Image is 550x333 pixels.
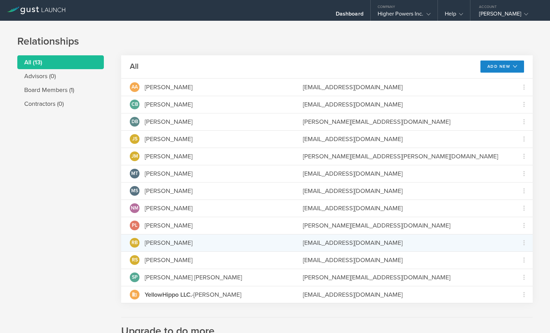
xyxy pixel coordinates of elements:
div: [EMAIL_ADDRESS][DOMAIN_NAME] [303,290,507,299]
div: [PERSON_NAME] [145,256,192,265]
div: [EMAIL_ADDRESS][DOMAIN_NAME] [303,83,507,92]
li: Contractors (0) [17,97,104,111]
li: Advisors (0) [17,69,104,83]
span: JS [132,137,137,141]
div: [PERSON_NAME] [145,135,192,144]
div: Help [445,10,463,21]
h1: Relationships [17,35,533,48]
span: DB [132,119,138,124]
div: [PERSON_NAME] [145,290,241,299]
h2: All [130,62,138,72]
div: [PERSON_NAME] [145,83,192,92]
div: [PERSON_NAME] [145,117,192,126]
div: [PERSON_NAME] [145,186,192,195]
span: RS [132,258,138,262]
div: [PERSON_NAME][EMAIL_ADDRESS][DOMAIN_NAME] [303,117,507,126]
div: [PERSON_NAME] [145,238,192,247]
span: RB [132,240,138,245]
iframe: Chat Widget [515,300,550,333]
span: PL [132,223,137,228]
div: Dashboard [336,10,363,21]
div: [EMAIL_ADDRESS][DOMAIN_NAME] [303,100,507,109]
div: [EMAIL_ADDRESS][DOMAIN_NAME] [303,238,507,247]
div: [EMAIL_ADDRESS][DOMAIN_NAME] [303,186,507,195]
span: AA [132,85,138,90]
div: Higher Powers Inc. [378,10,431,21]
li: All (13) [17,55,104,69]
span: JM [132,154,138,159]
div: [PERSON_NAME] [145,204,192,213]
div: [PERSON_NAME] [479,10,538,21]
div: [EMAIL_ADDRESS][DOMAIN_NAME] [303,135,507,144]
span: CB [132,102,138,107]
li: Board Members (1) [17,83,104,97]
span: NM [131,206,138,211]
div: [PERSON_NAME][EMAIL_ADDRESS][PERSON_NAME][DOMAIN_NAME] [303,152,507,161]
div: [EMAIL_ADDRESS][DOMAIN_NAME] [303,169,507,178]
span: MS [131,188,138,193]
div: [PERSON_NAME][EMAIL_ADDRESS][DOMAIN_NAME] [303,221,507,230]
div: [PERSON_NAME] [PERSON_NAME] [145,273,242,282]
div: [EMAIL_ADDRESS][DOMAIN_NAME] [303,204,507,213]
span: - [145,291,193,298]
span: SP [132,275,138,280]
div: [PERSON_NAME] [145,100,192,109]
div: [PERSON_NAME] [145,221,192,230]
div: [PERSON_NAME][EMAIL_ADDRESS][DOMAIN_NAME] [303,273,507,282]
div: [PERSON_NAME] [145,169,192,178]
div: [EMAIL_ADDRESS][DOMAIN_NAME] [303,256,507,265]
button: Add New [480,61,524,73]
span: MT [131,171,138,176]
strong: YellowHippo LLC. [145,291,192,298]
div: [PERSON_NAME] [145,152,192,161]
